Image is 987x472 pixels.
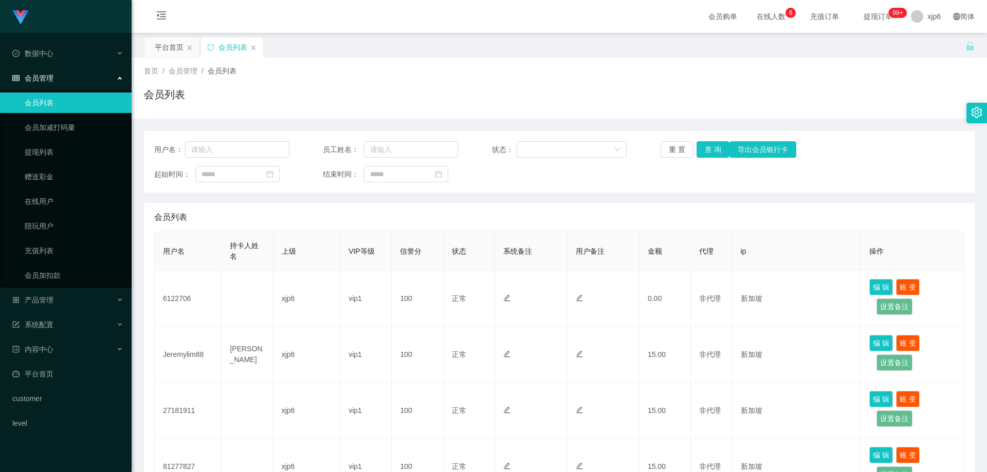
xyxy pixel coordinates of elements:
td: 新加坡 [733,383,862,439]
input: 请输入 [364,141,458,158]
span: 在线人数 [752,13,791,20]
img: logo.9652507e.png [12,10,29,25]
span: 会员列表 [208,67,236,75]
td: 100 [392,383,443,439]
i: 图标: calendar [266,171,273,178]
span: 非代理 [699,350,721,358]
span: 会员管理 [12,74,53,82]
button: 账 变 [896,279,920,295]
span: 代理 [699,247,714,255]
button: 查 询 [697,141,729,158]
td: xjp6 [273,271,340,327]
span: 结束时间： [323,169,364,180]
td: 15.00 [639,327,691,383]
button: 编 辑 [869,279,893,295]
span: / [202,67,204,75]
span: 内容中心 [12,345,53,353]
span: VIP等级 [349,247,375,255]
span: 用户备注 [576,247,605,255]
button: 设置备注 [876,354,912,371]
span: 状态： [492,144,517,155]
i: 图标: close [187,45,193,51]
i: 图标: unlock [965,42,975,51]
span: 提现订单 [858,13,898,20]
i: 图标: form [12,321,20,328]
td: [PERSON_NAME] [222,327,273,383]
span: 正常 [452,350,466,358]
span: 状态 [452,247,466,255]
p: 6 [789,8,793,18]
div: 平台首页 [155,37,184,57]
span: 非代理 [699,406,721,414]
i: 图标: edit [576,462,583,469]
a: 赠送彩金 [25,166,123,187]
td: 15.00 [639,383,691,439]
i: 图标: edit [503,406,510,413]
span: 产品管理 [12,296,53,304]
td: 6122706 [155,271,222,327]
button: 重 置 [661,141,693,158]
a: 提现列表 [25,142,123,162]
i: 图标: menu-fold [144,1,179,33]
button: 编 辑 [869,391,893,407]
sup: 172 [888,8,907,18]
span: 正常 [452,294,466,303]
button: 账 变 [896,391,920,407]
button: 编 辑 [869,447,893,463]
i: 图标: appstore-o [12,296,20,304]
i: 图标: down [614,146,620,154]
td: 新加坡 [733,271,862,327]
td: vip1 [340,271,392,327]
td: vip1 [340,327,392,383]
td: 0.00 [639,271,691,327]
span: 员工姓名： [323,144,364,155]
i: 图标: edit [503,294,510,301]
i: 图标: profile [12,346,20,353]
a: 充值列表 [25,240,123,261]
a: 陪玩用户 [25,216,123,236]
i: 图标: sync [207,44,214,51]
button: 设置备注 [876,410,912,427]
a: 图标: dashboard平台首页 [12,364,123,384]
span: 用户名： [154,144,185,155]
a: 在线用户 [25,191,123,212]
span: 正常 [452,462,466,470]
span: 金额 [648,247,662,255]
i: 图标: global [953,13,960,20]
td: xjp6 [273,327,340,383]
td: 100 [392,327,443,383]
div: 会员列表 [218,37,247,57]
button: 导出会员银行卡 [729,141,796,158]
span: 正常 [452,406,466,414]
i: 图标: calendar [435,171,442,178]
i: 图标: setting [971,107,982,118]
td: vip1 [340,383,392,439]
i: 图标: edit [576,406,583,413]
button: 编 辑 [869,335,893,351]
span: 数据中心 [12,49,53,58]
a: customer [12,388,123,409]
a: 会员加扣款 [25,265,123,286]
td: Jeremylim88 [155,327,222,383]
a: 会员列表 [25,92,123,113]
i: 图标: edit [503,462,510,469]
a: level [12,413,123,433]
span: 用户名 [163,247,185,255]
span: 系统备注 [503,247,532,255]
span: 操作 [869,247,884,255]
button: 设置备注 [876,298,912,315]
a: 会员加减打码量 [25,117,123,138]
span: 起始时间： [154,169,195,180]
i: 图标: edit [576,294,583,301]
span: 充值订单 [805,13,844,20]
span: 上级 [282,247,296,255]
span: 系统配置 [12,320,53,329]
span: 信誉分 [400,247,422,255]
button: 账 变 [896,335,920,351]
span: 非代理 [699,462,721,470]
i: 图标: check-circle-o [12,50,20,57]
span: / [162,67,164,75]
span: 会员管理 [169,67,197,75]
td: 100 [392,271,443,327]
span: ip [741,247,746,255]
